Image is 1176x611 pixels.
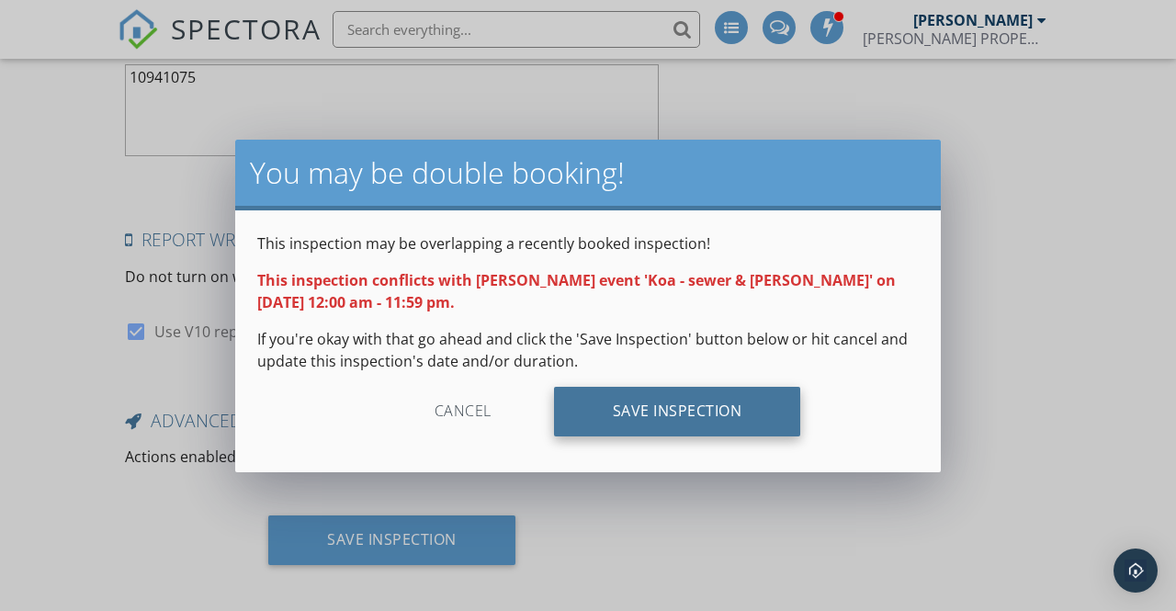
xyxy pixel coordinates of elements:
[250,154,926,191] h2: You may be double booking!
[1114,549,1158,593] div: Open Intercom Messenger
[257,270,896,312] strong: This inspection conflicts with [PERSON_NAME] event 'Koa - sewer & [PERSON_NAME]' on [DATE] 12:00 ...
[554,387,801,436] div: Save Inspection
[257,328,919,372] p: If you're okay with that go ahead and click the 'Save Inspection' button below or hit cancel and ...
[376,387,550,436] div: Cancel
[257,232,919,255] p: This inspection may be overlapping a recently booked inspection!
